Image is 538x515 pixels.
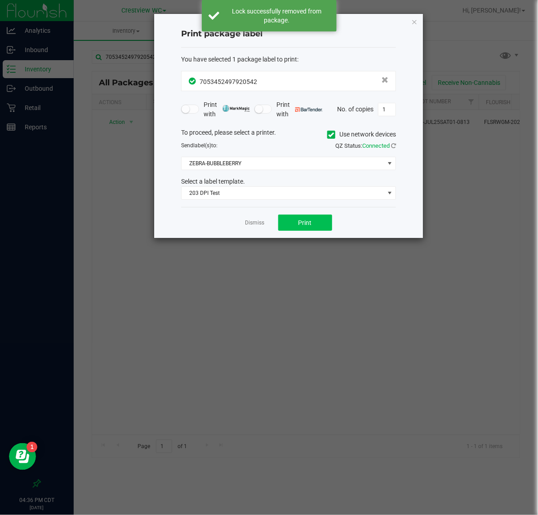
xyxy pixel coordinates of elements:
[276,100,323,119] span: Print with
[204,100,250,119] span: Print with
[181,28,396,40] h4: Print package label
[362,142,390,149] span: Connected
[337,105,373,112] span: No. of copies
[174,177,403,186] div: Select a label template.
[189,76,197,86] span: In Sync
[298,219,312,226] span: Print
[245,219,265,227] a: Dismiss
[278,215,332,231] button: Print
[182,187,384,199] span: 203 DPI Test
[181,55,396,64] div: :
[200,78,257,85] span: 7053452497920542
[335,142,396,149] span: QZ Status:
[182,157,384,170] span: ZEBRA-BUBBLEBERRY
[181,56,297,63] span: You have selected 1 package label to print
[224,7,330,25] div: Lock successfully removed from package.
[9,443,36,470] iframe: Resource center
[295,107,323,112] img: bartender.png
[181,142,218,149] span: Send to:
[193,142,211,149] span: label(s)
[27,442,37,453] iframe: Resource center unread badge
[174,128,403,141] div: To proceed, please select a printer.
[222,105,250,112] img: mark_magic_cybra.png
[327,130,396,139] label: Use network devices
